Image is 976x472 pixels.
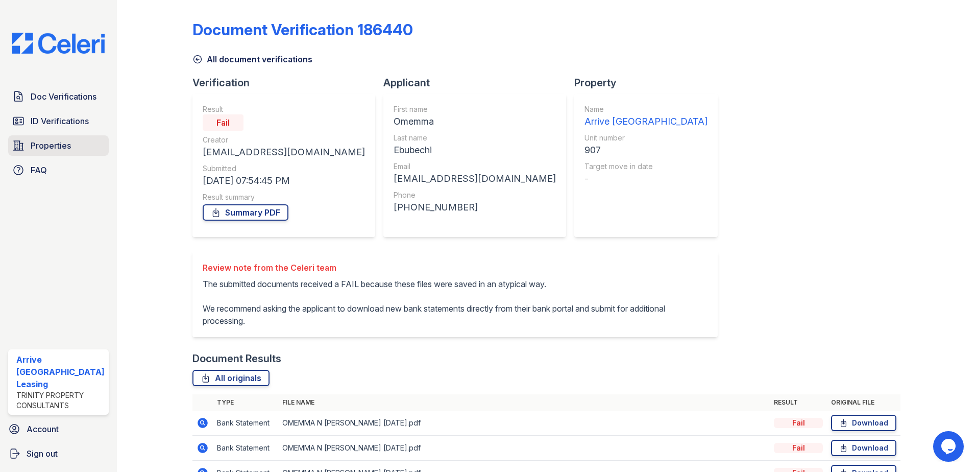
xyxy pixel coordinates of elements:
[394,161,556,172] div: Email
[584,114,707,129] div: Arrive [GEOGRAPHIC_DATA]
[192,351,281,366] div: Document Results
[831,415,896,431] a: Download
[394,143,556,157] div: Ebubechi
[770,394,827,411] th: Result
[584,104,707,129] a: Name Arrive [GEOGRAPHIC_DATA]
[933,431,966,462] iframe: chat widget
[203,135,365,145] div: Creator
[383,76,574,90] div: Applicant
[584,104,707,114] div: Name
[203,145,365,159] div: [EMAIL_ADDRESS][DOMAIN_NAME]
[203,163,365,174] div: Submitted
[27,423,59,435] span: Account
[203,278,707,327] p: The submitted documents received a FAIL because these files were saved in an atypical way. We rec...
[203,192,365,202] div: Result summary
[192,53,312,65] a: All document verifications
[31,90,96,103] span: Doc Verifications
[203,204,288,221] a: Summary PDF
[584,133,707,143] div: Unit number
[394,172,556,186] div: [EMAIL_ADDRESS][DOMAIN_NAME]
[8,111,109,131] a: ID Verifications
[774,418,823,428] div: Fail
[278,436,770,461] td: OMEMMA N [PERSON_NAME] [DATE].pdf
[584,172,707,186] div: -
[31,115,89,127] span: ID Verifications
[8,160,109,180] a: FAQ
[192,20,413,39] div: Document Verification 186440
[27,447,58,460] span: Sign out
[584,143,707,157] div: 907
[278,394,770,411] th: File name
[831,440,896,456] a: Download
[4,419,113,439] a: Account
[574,76,726,90] div: Property
[8,86,109,107] a: Doc Verifications
[394,200,556,215] div: [PHONE_NUMBER]
[774,443,823,453] div: Fail
[213,394,278,411] th: Type
[213,436,278,461] td: Bank Statement
[203,174,365,188] div: [DATE] 07:54:45 PM
[203,104,365,114] div: Result
[394,133,556,143] div: Last name
[31,164,47,176] span: FAQ
[16,390,105,411] div: Trinity Property Consultants
[213,411,278,436] td: Bank Statement
[4,33,113,54] img: CE_Logo_Blue-a8612792a0a2168367f1c8372b55b34899dd931a85d93a1a3d3e32e68fde9ad4.png
[584,161,707,172] div: Target move in date
[192,76,383,90] div: Verification
[203,262,707,274] div: Review note from the Celeri team
[8,135,109,156] a: Properties
[16,353,105,390] div: Arrive [GEOGRAPHIC_DATA] Leasing
[278,411,770,436] td: OMEMMA N [PERSON_NAME] [DATE].pdf
[192,370,270,386] a: All originals
[203,114,243,131] div: Fail
[31,139,71,152] span: Properties
[394,104,556,114] div: First name
[4,443,113,464] a: Sign out
[827,394,900,411] th: Original file
[394,114,556,129] div: Omemma
[394,190,556,200] div: Phone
